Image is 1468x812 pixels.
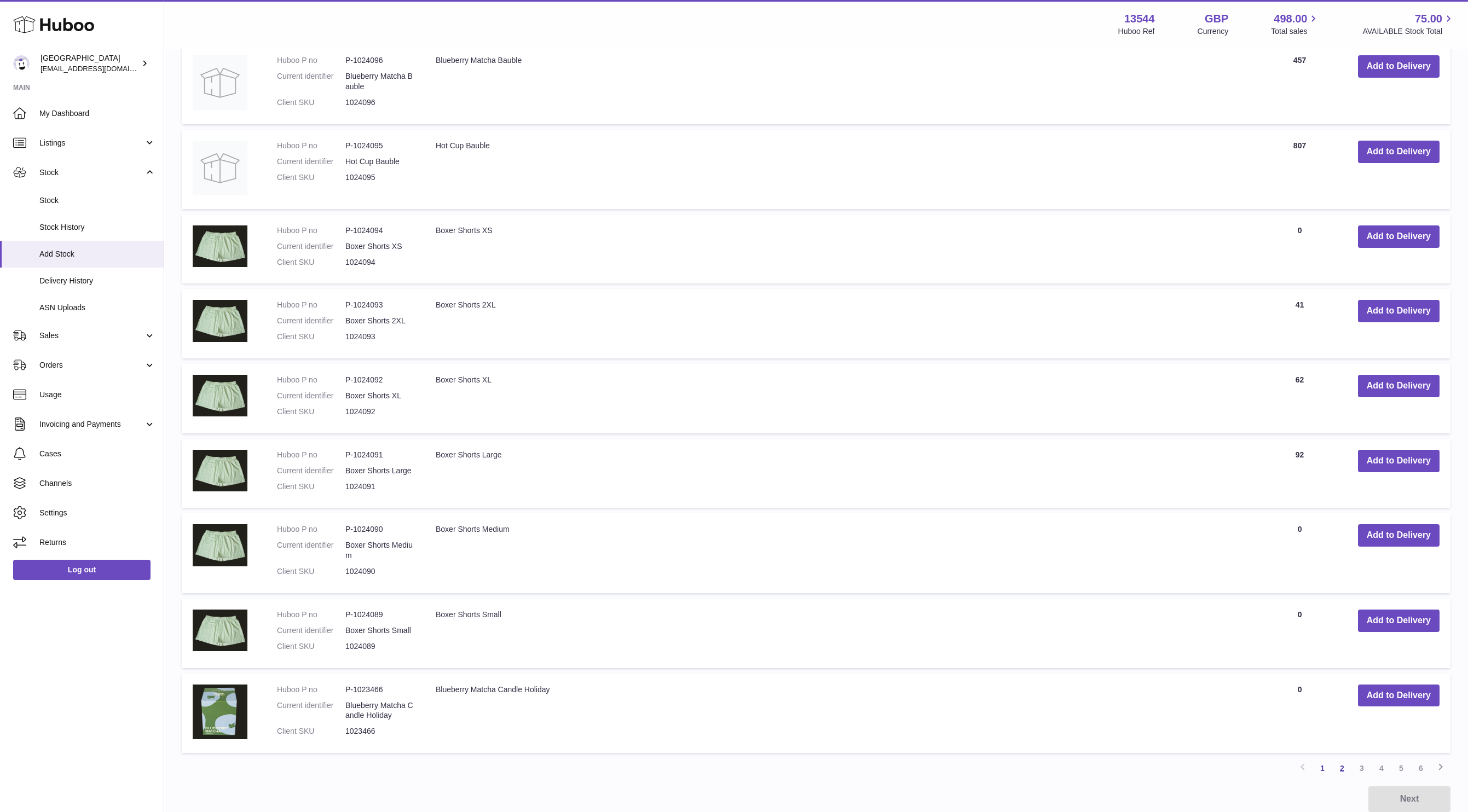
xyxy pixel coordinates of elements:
dt: Client SKU [277,726,345,736]
span: AVAILABLE Stock Total [1362,26,1455,37]
span: Delivery History [39,276,155,286]
dd: 1024091 [345,482,414,492]
td: 0 [1252,674,1346,753]
img: Boxer Shorts 2XL [193,300,247,341]
dt: Huboo P no [277,375,345,385]
span: Listings [39,138,144,148]
img: Boxer Shorts XL [193,375,247,416]
dt: Current identifier [277,71,345,92]
button: Add to Delivery [1358,55,1440,78]
img: Blueberry Matcha Bauble [193,55,247,110]
td: Hot Cup Bauble [425,130,1252,209]
img: Boxer Shorts Large [193,450,247,491]
dd: P-1024090 [345,524,414,535]
dt: Client SKU [277,257,345,268]
td: 457 [1252,44,1346,124]
dd: P-1024096 [345,55,414,66]
dd: 1024092 [345,407,414,417]
span: Stock [39,195,155,206]
img: Boxer Shorts Medium [193,524,247,566]
td: 0 [1252,214,1346,284]
a: 1 [1313,758,1332,778]
dd: P-1024094 [345,225,414,236]
dd: 1024093 [345,332,414,342]
dt: Huboo P no [277,300,345,310]
dt: Current identifier [277,391,345,401]
img: mariana@blankstreet.com [13,55,30,72]
dd: 1024094 [345,257,414,268]
dd: Blueberry Matcha Bauble [345,71,414,92]
span: 75.00 [1415,11,1442,26]
td: 62 [1252,364,1346,433]
a: Log out [13,560,151,579]
dd: 1024090 [345,566,414,577]
span: Orders [39,360,144,370]
dd: Boxer Shorts XL [345,391,414,401]
span: Settings [39,508,155,518]
dd: 1024095 [345,172,414,183]
dd: P-1024089 [345,610,414,620]
dt: Client SKU [277,407,345,417]
dd: Boxer Shorts Medium [345,540,414,561]
span: Returns [39,537,155,548]
td: Boxer Shorts Small [425,599,1252,668]
dd: P-1024093 [345,300,414,310]
td: 0 [1252,513,1346,593]
dt: Current identifier [277,466,345,476]
a: 3 [1352,758,1372,778]
dt: Current identifier [277,625,345,636]
dt: Huboo P no [277,524,345,535]
dd: Blueberry Matcha Candle Holiday [345,700,414,721]
dt: Huboo P no [277,610,345,620]
td: Blueberry Matcha Candle Holiday [425,674,1252,753]
span: Sales [39,330,144,341]
dt: Client SKU [277,332,345,342]
td: Boxer Shorts Medium [425,513,1252,593]
td: 807 [1252,130,1346,209]
td: Boxer Shorts Large [425,439,1252,508]
td: Blueberry Matcha Bauble [425,44,1252,124]
button: Add to Delivery [1358,300,1440,322]
td: Boxer Shorts 2XL [425,289,1252,358]
td: 0 [1252,599,1346,668]
a: 6 [1411,758,1431,778]
dd: P-1024092 [345,375,414,385]
span: Channels [39,478,155,489]
dt: Client SKU [277,97,345,108]
button: Add to Delivery [1358,450,1440,472]
dd: 1024089 [345,641,414,652]
dt: Huboo P no [277,685,345,695]
img: Hot Cup Bauble [193,141,247,195]
button: Add to Delivery [1358,524,1440,547]
dd: Boxer Shorts XS [345,241,414,252]
div: Huboo Ref [1118,26,1155,37]
button: Add to Delivery [1358,225,1440,248]
dt: Current identifier [277,540,345,561]
span: Stock History [39,222,155,233]
dd: 1023466 [345,726,414,736]
button: Add to Delivery [1358,375,1440,397]
dt: Client SKU [277,566,345,577]
td: 92 [1252,439,1346,508]
dd: Hot Cup Bauble [345,156,414,167]
dt: Client SKU [277,641,345,652]
dt: Current identifier [277,156,345,167]
span: Usage [39,390,155,400]
span: Stock [39,167,144,178]
dd: 1024096 [345,97,414,108]
span: ASN Uploads [39,303,155,313]
dt: Huboo P no [277,225,345,236]
td: Boxer Shorts XS [425,214,1252,284]
button: Add to Delivery [1358,610,1440,632]
img: Boxer Shorts XS [193,225,247,267]
span: Invoicing and Payments [39,419,144,430]
dd: Boxer Shorts Large [345,466,414,476]
a: 4 [1372,758,1391,778]
strong: GBP [1205,11,1228,26]
td: Boxer Shorts XL [425,364,1252,433]
div: [GEOGRAPHIC_DATA] [41,53,139,74]
dt: Huboo P no [277,450,345,460]
dd: Boxer Shorts 2XL [345,316,414,326]
dt: Huboo P no [277,55,345,66]
div: Currency [1198,26,1229,37]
